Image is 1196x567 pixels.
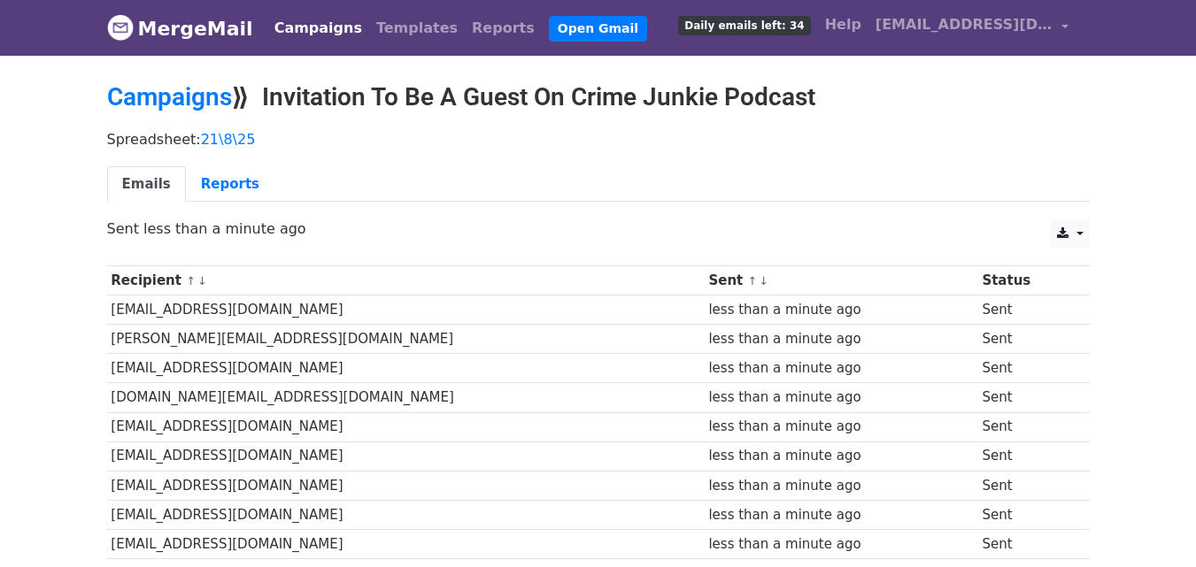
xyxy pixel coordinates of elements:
[107,383,705,412] td: [DOMAIN_NAME][EMAIL_ADDRESS][DOMAIN_NAME]
[465,11,542,46] a: Reports
[107,295,705,325] td: [EMAIL_ADDRESS][DOMAIN_NAME]
[107,82,1090,112] h2: ⟫ Invitation To Be A Guest On Crime Junkie Podcast
[708,329,973,349] div: less than a minute ago
[978,412,1076,441] td: Sent
[708,476,973,496] div: less than a minute ago
[678,16,810,35] span: Daily emails left: 34
[107,500,705,529] td: [EMAIL_ADDRESS][DOMAIN_NAME]
[107,266,705,295] th: Recipient
[186,166,274,203] a: Reports
[978,383,1076,412] td: Sent
[671,7,817,42] a: Daily emails left: 34
[759,274,768,287] a: ↓
[549,16,647,42] a: Open Gmail
[978,266,1076,295] th: Status
[267,11,369,46] a: Campaigns
[107,354,705,383] td: [EMAIL_ADDRESS][DOMAIN_NAME]
[705,266,978,295] th: Sent
[107,10,253,47] a: MergeMail
[708,417,973,437] div: less than a minute ago
[107,166,186,203] a: Emails
[868,7,1076,49] a: [EMAIL_ADDRESS][DOMAIN_NAME]
[708,300,973,320] div: less than a minute ago
[978,325,1076,354] td: Sent
[978,500,1076,529] td: Sent
[876,14,1053,35] span: [EMAIL_ADDRESS][DOMAIN_NAME]
[186,274,196,287] a: ↑
[978,354,1076,383] td: Sent
[201,131,256,148] a: 21\8\25
[197,274,207,287] a: ↓
[107,471,705,500] td: [EMAIL_ADDRESS][DOMAIN_NAME]
[107,412,705,441] td: [EMAIL_ADDRESS][DOMAIN_NAME]
[708,534,973,555] div: less than a minute ago
[107,82,232,111] a: Campaigns
[978,295,1076,325] td: Sent
[978,529,1076,558] td: Sent
[978,441,1076,471] td: Sent
[708,358,973,379] div: less than a minute ago
[107,441,705,471] td: [EMAIL_ADDRESS][DOMAIN_NAME]
[107,529,705,558] td: [EMAIL_ADDRESS][DOMAIN_NAME]
[748,274,758,287] a: ↑
[107,219,1090,238] p: Sent less than a minute ago
[107,14,134,41] img: MergeMail logo
[818,7,868,42] a: Help
[107,325,705,354] td: [PERSON_NAME][EMAIL_ADDRESS][DOMAIN_NAME]
[708,387,973,408] div: less than a minute ago
[369,11,465,46] a: Templates
[107,130,1090,149] p: Spreadsheet:
[978,471,1076,500] td: Sent
[708,505,973,525] div: less than a minute ago
[708,446,973,466] div: less than a minute ago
